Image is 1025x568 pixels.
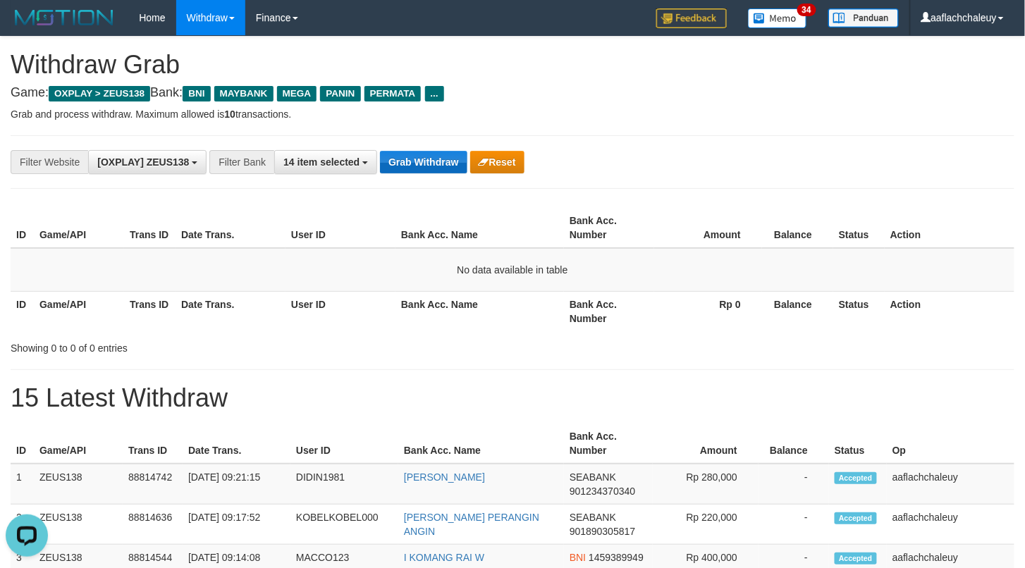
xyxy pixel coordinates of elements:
[123,505,183,545] td: 88814636
[653,464,759,505] td: Rp 280,000
[887,424,1014,464] th: Op
[34,464,123,505] td: ZEUS138
[570,512,616,523] span: SEABANK
[34,505,123,545] td: ZEUS138
[829,424,887,464] th: Status
[589,552,644,563] span: Copy 1459389949 to clipboard
[183,424,290,464] th: Date Trans.
[34,208,124,248] th: Game/API
[364,86,422,101] span: PERMATA
[49,86,150,101] span: OXPLAY > ZEUS138
[214,86,274,101] span: MAYBANK
[762,291,833,331] th: Balance
[395,291,564,331] th: Bank Acc. Name
[759,505,829,545] td: -
[887,505,1014,545] td: aaflachchaleuy
[564,208,654,248] th: Bank Acc. Number
[564,291,654,331] th: Bank Acc. Number
[11,150,88,174] div: Filter Website
[380,151,467,173] button: Grab Withdraw
[34,291,124,331] th: Game/API
[11,86,1014,100] h4: Game: Bank:
[656,8,727,28] img: Feedback.jpg
[470,151,524,173] button: Reset
[123,464,183,505] td: 88814742
[395,208,564,248] th: Bank Acc. Name
[748,8,807,28] img: Button%20Memo.svg
[759,464,829,505] td: -
[570,486,635,497] span: Copy 901234370340 to clipboard
[828,8,899,27] img: panduan.png
[183,505,290,545] td: [DATE] 09:17:52
[183,86,210,101] span: BNI
[286,208,395,248] th: User ID
[835,552,877,564] span: Accepted
[11,208,34,248] th: ID
[11,7,118,28] img: MOTION_logo.png
[833,208,885,248] th: Status
[654,208,762,248] th: Amount
[11,424,34,464] th: ID
[290,424,398,464] th: User ID
[887,464,1014,505] td: aaflachchaleuy
[797,4,816,16] span: 34
[11,51,1014,79] h1: Withdraw Grab
[11,107,1014,121] p: Grab and process withdraw. Maximum allowed is transactions.
[97,156,189,168] span: [OXPLAY] ZEUS138
[290,464,398,505] td: DIDIN1981
[570,526,635,537] span: Copy 901890305817 to clipboard
[283,156,360,168] span: 14 item selected
[654,291,762,331] th: Rp 0
[404,552,484,563] a: I KOMANG RAI W
[404,471,485,483] a: [PERSON_NAME]
[11,505,34,545] td: 2
[209,150,274,174] div: Filter Bank
[835,512,877,524] span: Accepted
[183,464,290,505] td: [DATE] 09:21:15
[759,424,829,464] th: Balance
[11,248,1014,292] td: No data available in table
[398,424,564,464] th: Bank Acc. Name
[123,424,183,464] th: Trans ID
[11,384,1014,412] h1: 15 Latest Withdraw
[277,86,317,101] span: MEGA
[88,150,207,174] button: [OXPLAY] ZEUS138
[653,505,759,545] td: Rp 220,000
[885,208,1014,248] th: Action
[570,471,616,483] span: SEABANK
[34,424,123,464] th: Game/API
[404,512,539,537] a: [PERSON_NAME] PERANGIN ANGIN
[11,291,34,331] th: ID
[564,424,653,464] th: Bank Acc. Number
[224,109,235,120] strong: 10
[274,150,377,174] button: 14 item selected
[885,291,1014,331] th: Action
[320,86,360,101] span: PANIN
[570,552,586,563] span: BNI
[653,424,759,464] th: Amount
[762,208,833,248] th: Balance
[176,291,286,331] th: Date Trans.
[11,335,417,355] div: Showing 0 to 0 of 0 entries
[11,464,34,505] td: 1
[124,208,176,248] th: Trans ID
[425,86,444,101] span: ...
[290,505,398,545] td: KOBELKOBEL000
[124,291,176,331] th: Trans ID
[176,208,286,248] th: Date Trans.
[286,291,395,331] th: User ID
[833,291,885,331] th: Status
[835,472,877,484] span: Accepted
[6,6,48,48] button: Open LiveChat chat widget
